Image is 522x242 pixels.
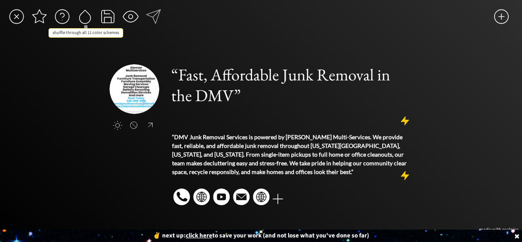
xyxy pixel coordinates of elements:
u: click here [186,231,212,240]
div: ✌️ next up: to save your work (and not lose what you've done so far) [52,232,470,240]
button: made with realnice [476,226,521,234]
div: shuffle through all 11 color schemes [49,29,123,37]
h1: “Fast, Affordable Junk Removal in the DMV” [171,64,411,126]
strong: “DMV Junk Removal Services is powered by [PERSON_NAME] Multi-Services. We provide fast, reliable,... [172,133,407,175]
